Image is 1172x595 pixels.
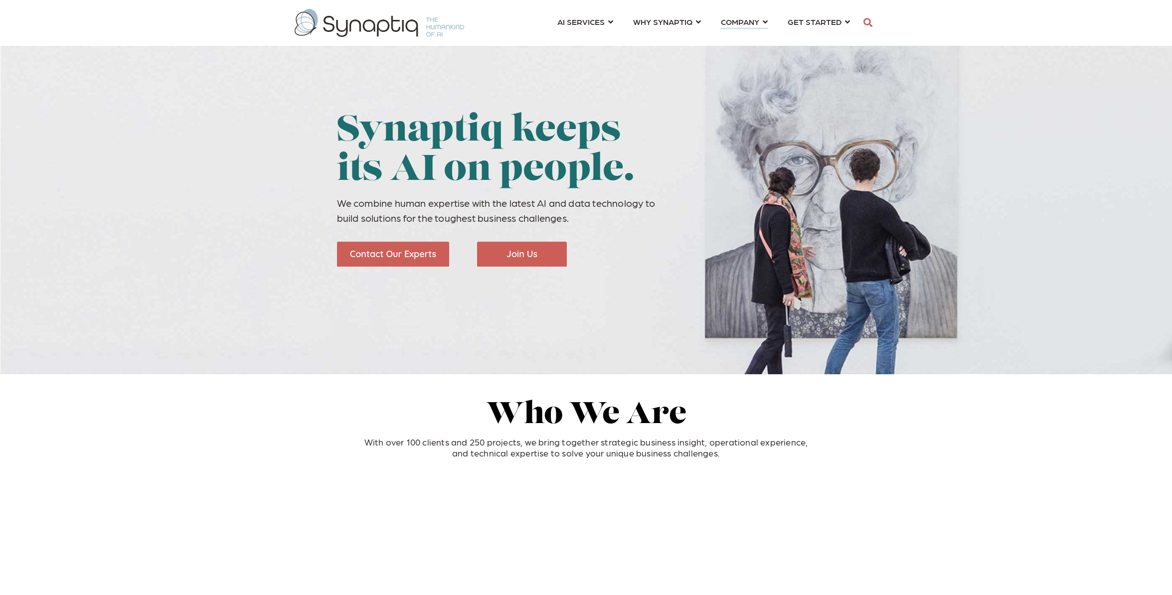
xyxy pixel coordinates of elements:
a: AI SERVICES [557,12,613,31]
span: Synaptiq keeps its AI on people. [337,114,635,189]
img: Join Us [477,242,567,267]
h2: Who We Are [362,399,811,432]
p: With over 100 clients and 250 projects, we bring together strategic business insight, operational... [362,437,811,458]
iframe: HubSpot Video [492,477,680,583]
nav: menu [547,5,860,41]
iframe: HubSpot Video [287,477,476,583]
a: COMPANY [721,12,768,31]
iframe: HubSpot Video [696,477,885,583]
span: GET STARTED [788,15,841,28]
a: WHY SYNAPTIQ [633,12,701,31]
span: WHY SYNAPTIQ [633,15,692,28]
span: COMPANY [721,15,759,28]
p: We combine human expertise with the latest AI and data technology to build solutions for the toug... [337,195,665,225]
img: synaptiq logo-1 [295,9,464,37]
a: GET STARTED [788,12,850,31]
img: Contact Our Experts [337,242,449,267]
span: AI SERVICES [557,15,605,28]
